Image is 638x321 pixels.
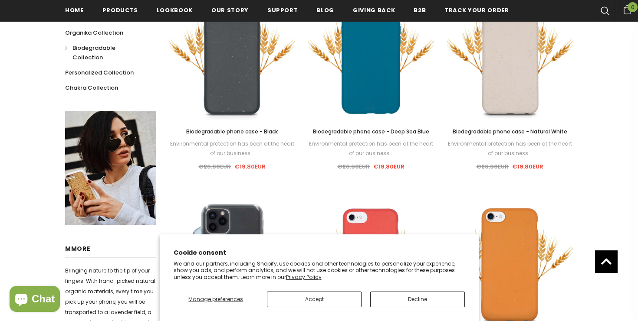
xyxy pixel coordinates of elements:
span: Products [102,6,138,14]
span: support [267,6,298,14]
span: €19.80EUR [373,162,405,171]
p: We and our partners, including Shopify, use cookies and other technologies to personalize your ex... [174,260,465,281]
span: Manage preferences [188,295,243,303]
a: Biodegradable Collection [65,40,147,65]
span: €19.80EUR [512,162,543,171]
span: Track your order [444,6,509,14]
span: Giving back [353,6,395,14]
span: €26.90EUR [476,162,509,171]
span: Biodegradable Collection [72,44,115,62]
button: Decline [370,292,465,307]
div: Environmental protection has been at the heart of our business... [169,139,295,158]
div: Environmental protection has been at the heart of our business... [308,139,434,158]
span: €26.90EUR [198,162,231,171]
span: 0 [628,2,638,12]
div: Environmental protection has been at the heart of our business... [447,139,573,158]
span: Biodegradable phone case - Black [186,128,278,135]
span: Lookbook [157,6,193,14]
a: Biodegradable phone case - Natural White [447,127,573,136]
button: Manage preferences [174,292,259,307]
a: Organika Collection [65,25,123,40]
span: Personalized Collection [65,68,134,77]
h2: Cookie consent [174,248,465,257]
span: Biodegradable phone case - Deep Sea Blue [313,128,429,135]
span: €19.80EUR [234,162,266,171]
span: €26.90EUR [337,162,370,171]
span: Our Story [211,6,249,14]
span: Chakra Collection [65,84,118,92]
a: Privacy Policy [286,273,322,281]
span: Blog [316,6,334,14]
a: Personalized Collection [65,65,134,80]
span: Organika Collection [65,29,123,37]
a: Biodegradable phone case - Black [169,127,295,136]
a: Chakra Collection [65,80,118,95]
span: MMORE [65,244,91,253]
span: Home [65,6,84,14]
span: Biodegradable phone case - Natural White [453,128,567,135]
a: Biodegradable phone case - Deep Sea Blue [308,127,434,136]
inbox-online-store-chat: Shopify online store chat [7,286,62,314]
a: 0 [616,4,638,14]
button: Accept [267,292,362,307]
span: B2B [414,6,426,14]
